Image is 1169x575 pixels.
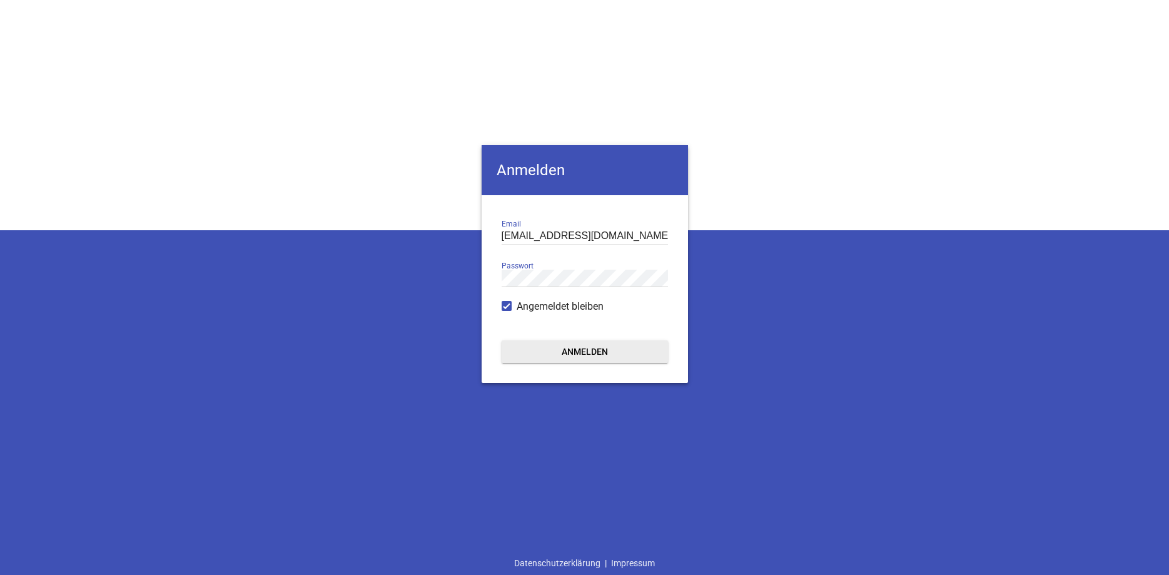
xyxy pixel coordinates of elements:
button: Anmelden [502,340,668,363]
span: Angemeldet bleiben [517,299,604,314]
a: Datenschutzerklärung [510,551,605,575]
a: Impressum [607,551,659,575]
h4: Anmelden [482,145,688,195]
div: | [510,551,659,575]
